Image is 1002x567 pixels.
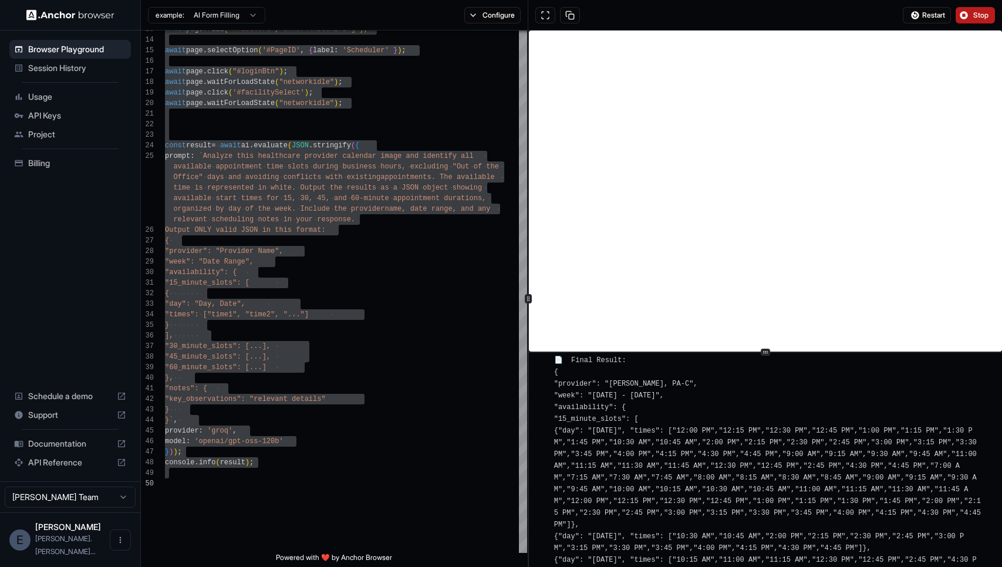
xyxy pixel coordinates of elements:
button: Copy session ID [560,7,580,23]
span: ; [178,448,182,456]
span: Eric Fondren [35,522,101,532]
span: "provider": "Provider Name", [165,247,284,255]
div: Browser Playground [9,40,131,59]
div: 27 [141,235,154,246]
span: { [165,237,169,245]
span: evaluate [254,141,288,150]
div: 41 [141,383,154,394]
span: result [186,141,211,150]
span: "networkidle" [279,78,334,86]
span: Session History [28,62,126,74]
span: ; [249,458,254,467]
span: "week": "Date Range", [165,258,254,266]
span: ( [288,141,292,150]
div: 50 [141,478,154,489]
div: 35 [141,320,154,330]
span: { [165,289,169,298]
span: available start times for 15, 30, 45, and 60-minut [173,194,384,203]
span: '#facilitySelect' [232,89,304,97]
span: "key_observations": "relevant details" [165,395,326,403]
span: s a JSON object showing [384,184,482,192]
div: 25 [141,151,154,161]
div: 23 [141,130,154,140]
span: "availability": { [165,268,237,276]
button: Open menu [110,529,131,551]
span: name, date range, and any [384,205,490,213]
span: ) [334,78,338,86]
div: 47 [141,447,154,457]
div: Support [9,406,131,424]
div: 18 [141,77,154,87]
span: page [186,67,203,76]
span: Billing [28,157,126,169]
span: , [232,427,237,435]
span: : [334,46,338,55]
span: 'openai/gpt-oss-120b' [194,437,283,446]
span: API Keys [28,110,126,122]
div: Project [9,125,131,144]
span: ) [173,448,177,456]
span: = [211,141,215,150]
span: nd identify all [410,152,474,160]
div: 38 [141,352,154,362]
div: 40 [141,373,154,383]
div: 15 [141,45,154,56]
span: await [165,46,186,55]
span: await [165,78,186,86]
div: 19 [141,87,154,98]
span: page [186,99,203,107]
span: "day": "Day, Date", [165,300,245,308]
span: selectOption [207,46,258,55]
div: 17 [141,66,154,77]
div: 37 [141,341,154,352]
span: click [207,89,228,97]
span: : [199,427,203,435]
span: Stop [973,11,990,20]
span: ai [241,141,249,150]
span: provider [165,427,199,435]
span: , [300,46,304,55]
span: relevant scheduling notes in your response. [173,215,355,224]
div: Documentation [9,434,131,453]
span: stringify [313,141,351,150]
span: , [173,416,177,424]
span: "times": ["time1", "time2", "..."] [165,310,309,319]
span: "notes": { [165,384,207,393]
span: Schedule a demo [28,390,112,402]
span: "networkidle" [279,99,334,107]
div: 36 [141,330,154,341]
span: ; [338,78,342,86]
div: 28 [141,246,154,256]
div: Session History [9,59,131,77]
span: model [165,437,186,446]
div: API Reference [9,453,131,472]
span: `Analyze this healthcare provider calendar image a [199,152,410,160]
span: . [309,141,313,150]
span: await [220,141,241,150]
span: "30_minute_slots": [...], [165,342,271,350]
span: . [194,458,198,467]
span: "45_minute_slots": [...], [165,353,271,361]
span: click [207,67,228,76]
button: Restart [903,7,951,23]
span: : [186,437,190,446]
span: waitForLoadState [207,78,275,86]
div: 26 [141,225,154,235]
span: 'Scheduler' [343,46,389,55]
span: eric.n.fondren@gmail.com [35,534,96,556]
span: "#loginBtn" [232,67,279,76]
span: appointments. The available [380,173,494,181]
span: Powered with ❤️ by Anchor Browser [276,553,392,567]
span: "60_minute_slots": [...] [165,363,266,372]
span: ; [309,89,313,97]
div: 14 [141,35,154,45]
div: 49 [141,468,154,478]
span: Restart [922,11,945,20]
span: ​ [539,355,545,366]
span: ; [284,67,288,76]
span: ; [402,46,406,55]
div: API Keys [9,106,131,125]
div: 42 [141,394,154,404]
span: ( [215,458,220,467]
div: 39 [141,362,154,373]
